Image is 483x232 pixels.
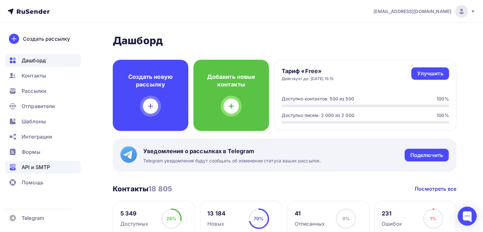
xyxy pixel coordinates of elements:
[207,220,225,228] div: Новых
[148,185,172,193] span: 18 805
[373,8,451,15] span: [EMAIL_ADDRESS][DOMAIN_NAME]
[207,210,225,217] div: 13 184
[120,210,148,217] div: 5 349
[342,216,349,221] span: 0%
[295,220,325,228] div: Отписанных
[382,210,402,217] div: 231
[143,158,321,164] span: Telegram уведомления будут сообщать об изменении статуса ваших рассылок.
[5,146,81,158] a: Формы
[143,147,321,155] span: Уведомления о рассылках в Telegram
[23,35,70,43] div: Создать рассылку
[282,67,334,75] h4: Тариф «Free»
[5,115,81,128] a: Шаблоны
[204,73,259,88] h4: Добавить новые контакты
[5,69,81,82] a: Контакты
[282,96,354,102] div: Доступно контактов: 500 из 500
[22,102,55,110] span: Отправители
[22,118,46,125] span: Шаблоны
[113,34,456,47] h2: Дашборд
[373,5,475,18] a: [EMAIL_ADDRESS][DOMAIN_NAME]
[22,72,46,79] span: Контакты
[282,112,354,119] div: Доступно писем: 2 000 из 2 000
[430,216,436,221] span: 1%
[22,87,46,95] span: Рассылки
[410,152,443,159] div: Подключить
[5,100,81,113] a: Отправители
[22,214,44,222] span: Telegram
[120,220,148,228] div: Доступных
[437,96,449,102] div: 100%
[22,57,46,64] span: Дашборд
[113,184,172,193] h3: Контакты
[254,216,264,221] span: 70%
[123,73,178,88] h4: Создать новую рассылку
[22,133,52,140] span: Интеграции
[382,220,402,228] div: Ошибок
[417,70,443,77] div: Улучшить
[415,185,456,193] a: Посмотреть все
[5,85,81,97] a: Рассылки
[166,216,177,221] span: 28%
[5,54,81,67] a: Дашборд
[22,148,40,156] span: Формы
[282,76,334,81] div: Действует до: [DATE] 15:15
[295,210,325,217] div: 41
[22,163,50,171] span: API и SMTP
[22,179,44,186] span: Помощь
[437,112,449,119] div: 100%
